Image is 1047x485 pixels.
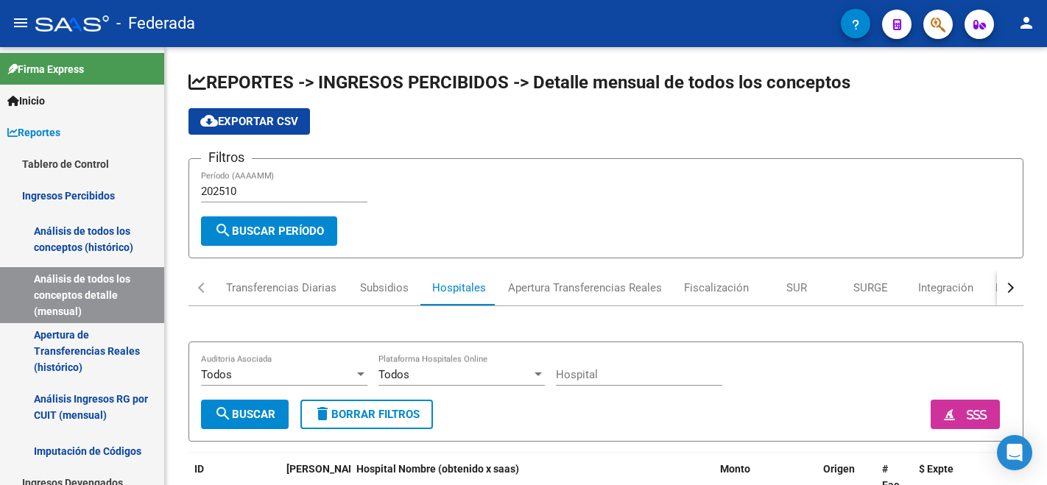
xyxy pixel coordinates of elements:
span: [PERSON_NAME] [286,463,366,475]
span: Todos [201,368,232,381]
mat-icon: search [214,222,232,239]
span: Todos [378,368,409,381]
span: Origen [823,463,855,475]
span: REPORTES -> INGRESOS PERCIBIDOS -> Detalle mensual de todos los conceptos [188,72,850,93]
mat-icon: cloud_download [200,112,218,130]
h3: Filtros [201,147,252,168]
span: Reportes [7,124,60,141]
span: Hospital Nombre (obtenido x saas) [356,463,519,475]
div: Apertura Transferencias Reales [508,280,662,296]
span: Buscar Período [214,224,324,238]
div: Transferencias Diarias [226,280,336,296]
span: Monto [720,463,750,475]
div: Integración [918,280,973,296]
mat-icon: person [1018,14,1035,32]
span: - Federada [116,7,195,40]
div: Open Intercom Messenger [997,435,1032,470]
button: Buscar [201,400,289,429]
span: ID [194,463,204,475]
span: Buscar [214,408,275,421]
div: Fiscalización [684,280,749,296]
button: Borrar Filtros [300,400,433,429]
span: Inicio [7,93,45,109]
mat-icon: search [214,405,232,422]
span: Exportar CSV [200,115,298,128]
div: Subsidios [360,280,409,296]
div: Hospitales [432,280,486,296]
mat-icon: menu [12,14,29,32]
div: SUR [786,280,807,296]
span: $ Expte [919,463,953,475]
span: Firma Express [7,61,84,77]
button: Buscar Período [201,216,337,246]
div: SURGE [853,280,888,296]
span: Borrar Filtros [314,408,420,421]
mat-icon: delete [314,405,331,422]
button: Exportar CSV [188,108,310,135]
